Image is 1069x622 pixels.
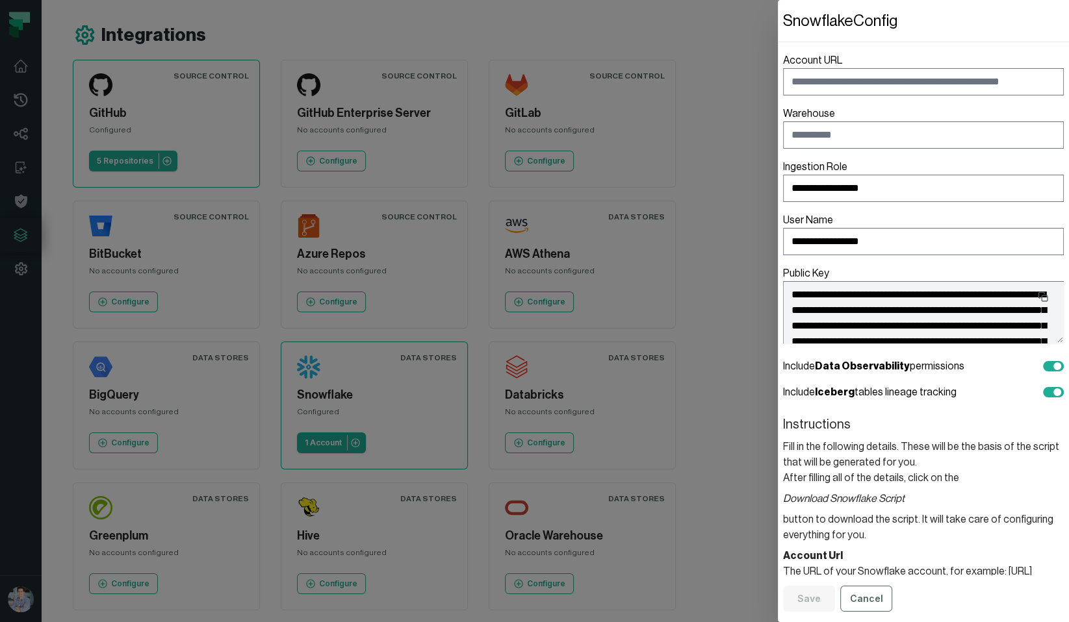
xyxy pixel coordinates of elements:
[783,586,835,612] button: Save
[783,266,1064,348] label: Public Key
[783,121,1064,149] input: Warehouse
[783,384,957,400] span: Include tables lineage tracking
[783,548,1064,564] header: Account Url
[783,548,1064,610] section: The URL of your Snowflake account, for example: [URL][DOMAIN_NAME] You'll find it in your account...
[783,410,1064,575] section: Fill in the following details. These will be the basis of the script that will be generated for y...
[783,159,1064,202] label: Ingestion Role
[783,212,1064,255] label: User Name
[815,387,855,397] b: Iceberg
[783,416,1064,434] header: Instructions
[783,175,1064,202] input: Ingestion Role
[783,68,1064,95] input: Account URL
[1033,286,1053,307] button: Public Key
[783,281,1064,343] textarea: Public Key
[783,491,1064,506] i: Download Snowflake Script
[783,106,1064,149] label: Warehouse
[840,586,892,612] button: Cancel
[815,361,910,371] b: Data Observability
[783,53,1064,95] label: Account URL
[783,228,1064,255] input: User Name
[783,358,964,374] span: Include permissions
